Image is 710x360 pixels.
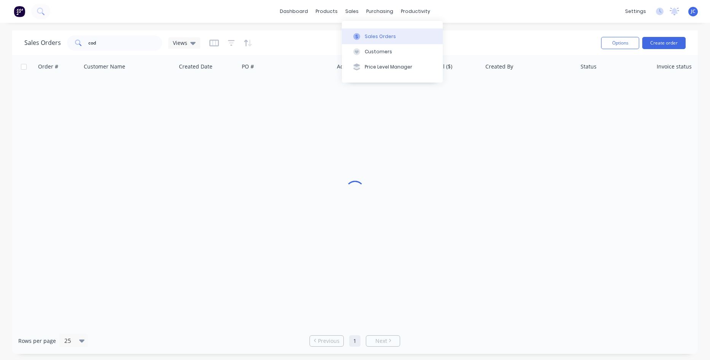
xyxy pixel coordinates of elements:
[84,63,125,70] div: Customer Name
[18,337,56,345] span: Rows per page
[397,6,434,17] div: productivity
[691,8,696,15] span: JC
[337,63,387,70] div: Accounting Order #
[365,48,392,55] div: Customers
[366,337,400,345] a: Next page
[349,335,361,347] a: Page 1 is your current page
[581,63,597,70] div: Status
[276,6,312,17] a: dashboard
[88,35,163,51] input: Search...
[310,337,343,345] a: Previous page
[306,335,403,347] ul: Pagination
[341,6,362,17] div: sales
[485,63,513,70] div: Created By
[179,63,212,70] div: Created Date
[342,59,443,75] button: Price Level Manager
[318,337,340,345] span: Previous
[657,63,692,70] div: Invoice status
[312,6,341,17] div: products
[242,63,254,70] div: PO #
[621,6,650,17] div: settings
[642,37,686,49] button: Create order
[365,33,396,40] div: Sales Orders
[38,63,58,70] div: Order #
[24,39,61,46] h1: Sales Orders
[362,6,397,17] div: purchasing
[601,37,639,49] button: Options
[173,39,187,47] span: Views
[375,337,387,345] span: Next
[342,44,443,59] button: Customers
[365,64,412,70] div: Price Level Manager
[14,6,25,17] img: Factory
[342,29,443,44] button: Sales Orders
